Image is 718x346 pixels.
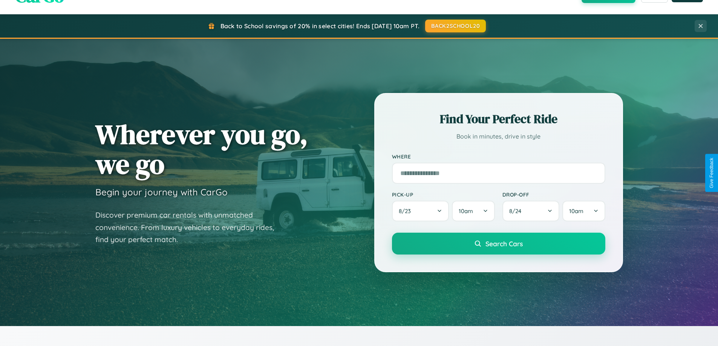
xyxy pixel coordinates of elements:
span: 8 / 23 [399,207,415,215]
span: 10am [569,207,583,215]
label: Pick-up [392,191,495,198]
h3: Begin your journey with CarGo [95,186,228,198]
h2: Find Your Perfect Ride [392,111,605,127]
div: Give Feedback [709,158,714,188]
button: BACK2SCHOOL20 [425,20,486,32]
button: 10am [562,201,605,221]
label: Where [392,153,605,160]
button: 8/24 [502,201,560,221]
span: 8 / 24 [509,207,525,215]
button: 10am [452,201,494,221]
label: Drop-off [502,191,605,198]
span: 10am [459,207,473,215]
button: Search Cars [392,233,605,255]
button: 8/23 [392,201,449,221]
span: Search Cars [485,239,523,248]
span: Back to School savings of 20% in select cities! Ends [DATE] 10am PT. [220,22,419,30]
h1: Wherever you go, we go [95,119,308,179]
p: Discover premium car rentals with unmatched convenience. From luxury vehicles to everyday rides, ... [95,209,284,246]
p: Book in minutes, drive in style [392,131,605,142]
